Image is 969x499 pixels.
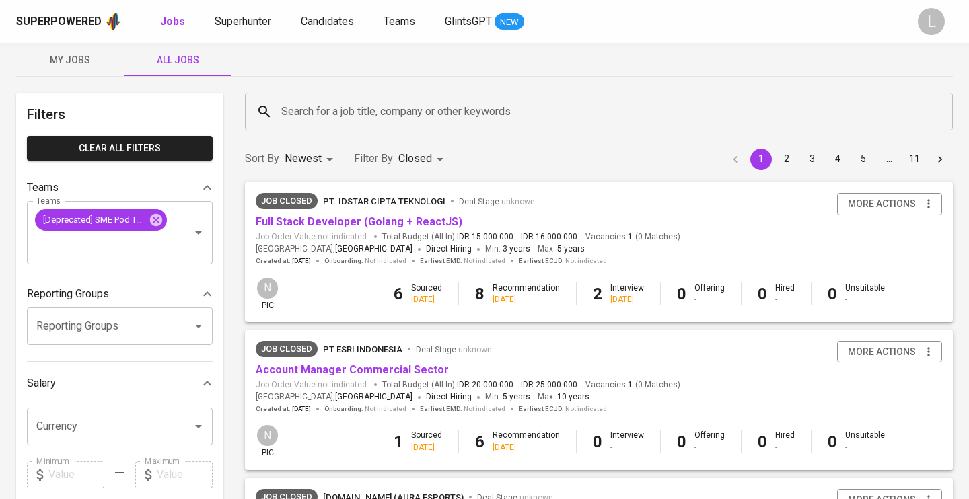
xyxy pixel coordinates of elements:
b: 0 [677,284,686,303]
h6: Filters [27,104,213,125]
span: 5 years [557,244,585,254]
span: Superhunter [215,15,271,28]
span: [GEOGRAPHIC_DATA] [335,391,412,404]
b: 2 [593,284,602,303]
span: Teams [384,15,415,28]
b: 0 [758,284,767,303]
span: - [533,391,535,404]
span: IDR 25.000.000 [521,379,577,391]
button: more actions [837,193,942,215]
span: [Deprecated] SME Pod Tech 1 - Haryo [35,213,153,226]
button: Open [189,223,208,242]
div: Newest [285,147,338,171]
b: 0 [593,432,602,451]
div: Salary [27,370,213,397]
span: Candidates [301,15,354,28]
span: Deal Stage : [416,345,492,354]
div: Teams [27,174,213,201]
div: [DATE] [493,294,560,305]
div: - [845,294,885,305]
span: Total Budget (All-In) [382,231,577,243]
span: 5 years [503,392,530,401]
span: - [516,231,518,243]
span: Closed [398,152,432,165]
button: Go to page 2 [776,149,797,170]
a: GlintsGPT NEW [445,13,524,30]
b: 8 [475,284,485,303]
span: Job Closed [256,194,318,208]
span: Created at : [256,256,311,266]
a: Superpoweredapp logo [16,11,122,32]
button: Go to next page [929,149,951,170]
button: more actions [837,341,942,363]
b: 6 [394,284,403,303]
b: 6 [475,432,485,451]
p: Reporting Groups [27,286,109,302]
span: Not indicated [464,404,505,414]
span: unknown [501,197,535,206]
span: Min. [485,392,530,401]
span: PT Esri Indonesia [323,344,402,354]
span: 3 years [503,244,530,254]
button: Go to page 5 [853,149,874,170]
span: GlintsGPT [445,15,492,28]
div: [DATE] [610,294,644,305]
div: - [610,442,644,453]
span: Onboarding : [324,404,406,414]
span: Not indicated [365,404,406,414]
span: Not indicated [565,404,607,414]
span: Onboarding : [324,256,406,266]
p: Sort By [245,151,279,167]
p: Filter By [354,151,393,167]
span: Min. [485,244,530,254]
div: … [878,152,900,165]
a: Full Stack Developer (Golang + ReactJS) [256,215,462,228]
span: - [533,243,535,256]
div: pic [256,276,279,311]
b: 0 [758,432,767,451]
button: Go to page 4 [827,149,849,170]
div: Client changed hiring focus to other job openings [256,341,318,357]
div: [DATE] [411,294,442,305]
span: Total Budget (All-In) [382,379,577,391]
span: Job Order Value not indicated. [256,379,369,391]
div: Sourced [411,282,442,305]
span: unknown [458,345,492,354]
div: Superpowered [16,14,102,30]
button: page 1 [750,149,772,170]
span: Vacancies ( 0 Matches ) [585,379,680,391]
div: Closed [398,147,448,171]
div: - [845,442,885,453]
span: NEW [495,15,524,29]
span: [GEOGRAPHIC_DATA] , [256,391,412,404]
span: - [516,379,518,391]
p: Salary [27,375,56,391]
span: Earliest ECJD : [519,404,607,414]
div: [Deprecated] SME Pod Tech 1 - Haryo [35,209,167,231]
span: Job Closed [256,342,318,356]
span: Earliest EMD : [420,256,505,266]
p: Teams [27,180,59,196]
span: Job Order Value not indicated. [256,231,369,243]
div: Hired [775,430,795,453]
div: Offering [694,282,725,305]
input: Value [157,461,213,488]
span: My Jobs [24,52,116,69]
div: Recommendation [493,430,560,453]
a: Account Manager Commercial Sector [256,363,449,376]
div: Unsuitable [845,282,885,305]
b: 0 [828,432,837,451]
div: - [694,442,725,453]
div: Unsuitable [845,430,885,453]
button: Open [189,417,208,436]
span: IDR 20.000.000 [457,379,513,391]
div: Offering [694,430,725,453]
p: Newest [285,151,322,167]
a: Candidates [301,13,357,30]
a: Jobs [160,13,188,30]
span: 1 [626,379,633,391]
div: pic [256,424,279,459]
button: Open [189,317,208,336]
div: Interview [610,430,644,453]
div: N [256,424,279,447]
